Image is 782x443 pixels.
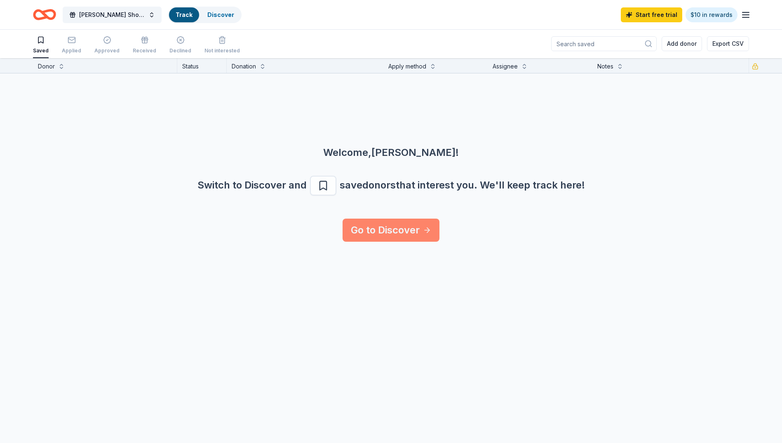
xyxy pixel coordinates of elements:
div: Not interested [204,47,240,54]
a: Track [176,11,193,18]
div: Applied [62,47,81,54]
div: Notes [597,61,613,71]
button: Declined [169,33,191,58]
a: $10 in rewards [686,7,737,22]
a: Start free trial [621,7,682,22]
input: Search saved [551,36,657,51]
button: TrackDiscover [168,7,242,23]
div: Assignee [493,61,518,71]
div: Switch to Discover and save donors that interest you. We ' ll keep track here! [20,176,762,196]
button: Add donor [662,36,702,51]
div: Donation [232,61,256,71]
div: Status [177,58,227,73]
button: Received [133,33,156,58]
div: Donor [38,61,55,71]
div: Apply method [388,61,426,71]
a: Go to Discover [343,219,439,242]
button: Applied [62,33,81,58]
button: [PERSON_NAME] Shooting Sports [63,7,162,23]
button: Export CSV [707,36,749,51]
span: [PERSON_NAME] Shooting Sports [79,10,145,20]
div: Approved [94,47,120,54]
div: Saved [33,47,49,54]
div: Welcome, [PERSON_NAME] ! [20,146,762,159]
button: Saved [33,33,49,58]
a: Home [33,5,56,24]
button: Approved [94,33,120,58]
button: Not interested [204,33,240,58]
div: Received [133,47,156,54]
a: Discover [207,11,234,18]
div: Declined [169,47,191,54]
